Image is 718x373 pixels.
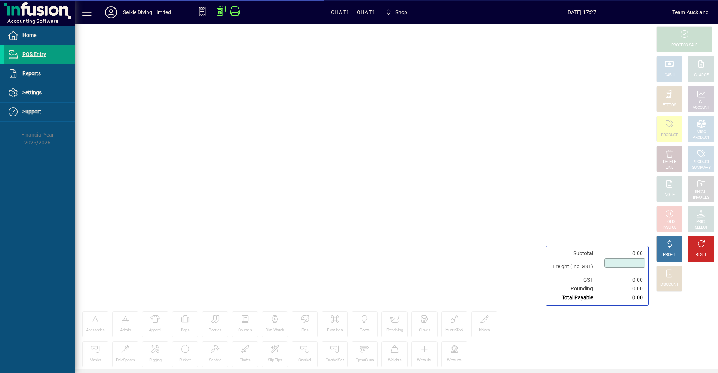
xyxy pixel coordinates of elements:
[116,358,135,363] div: PoleSpears
[666,165,673,171] div: LINE
[694,73,709,78] div: CHARGE
[86,328,104,333] div: Acessories
[417,358,432,363] div: Wetsuit+
[549,276,601,284] td: GST
[209,328,221,333] div: Booties
[693,195,709,201] div: INVOICES
[661,132,678,138] div: PRODUCT
[326,358,344,363] div: SnorkelSet
[120,328,131,333] div: Admin
[693,105,710,111] div: ACCOUNT
[179,358,191,363] div: Rubber
[301,328,308,333] div: Fins
[696,219,706,225] div: PRICE
[490,6,672,18] span: [DATE] 17:27
[123,6,171,18] div: Selkie Diving Limited
[445,328,463,333] div: HuntinTool
[665,192,674,198] div: NOTE
[660,282,678,288] div: DISCOUNT
[298,358,311,363] div: Snorkel
[695,225,708,230] div: SELECT
[357,6,375,18] span: OHA T1
[149,358,161,363] div: Rigging
[549,293,601,302] td: Total Payable
[601,284,645,293] td: 0.00
[90,358,101,363] div: Masks
[395,6,408,18] span: Shop
[22,32,36,38] span: Home
[356,358,374,363] div: SpearGuns
[238,328,252,333] div: Courses
[22,51,46,57] span: POS Entry
[601,249,645,258] td: 0.00
[549,284,601,293] td: Rounding
[601,276,645,284] td: 0.00
[22,108,41,114] span: Support
[663,252,676,258] div: PROFIT
[327,328,343,333] div: Floatlines
[419,328,430,333] div: Gloves
[360,328,370,333] div: Floats
[549,258,601,276] td: Freight (Incl GST)
[699,100,704,105] div: GL
[671,43,697,48] div: PROCESS SALE
[663,103,676,108] div: EFTPOS
[549,249,601,258] td: Subtotal
[331,6,349,18] span: OHA T1
[386,328,403,333] div: Freediving
[665,219,674,225] div: HOLD
[99,6,123,19] button: Profile
[693,159,709,165] div: PRODUCT
[4,103,75,121] a: Support
[692,165,711,171] div: SUMMARY
[663,159,676,165] div: DELETE
[240,358,251,363] div: Shafts
[22,89,42,95] span: Settings
[388,358,401,363] div: Weights
[601,293,645,302] td: 0.00
[22,70,41,76] span: Reports
[665,73,674,78] div: CASH
[696,252,707,258] div: RESET
[695,189,708,195] div: RECALL
[693,135,709,141] div: PRODUCT
[266,328,284,333] div: Dive Watch
[383,6,410,19] span: Shop
[209,358,221,363] div: Service
[662,225,676,230] div: INVOICE
[672,6,709,18] div: Team Auckland
[4,64,75,83] a: Reports
[4,26,75,45] a: Home
[447,358,461,363] div: Wetsuits
[4,83,75,102] a: Settings
[149,328,161,333] div: Apparel
[268,358,282,363] div: Slip Tips
[479,328,490,333] div: Knives
[181,328,189,333] div: Bags
[697,129,706,135] div: MISC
